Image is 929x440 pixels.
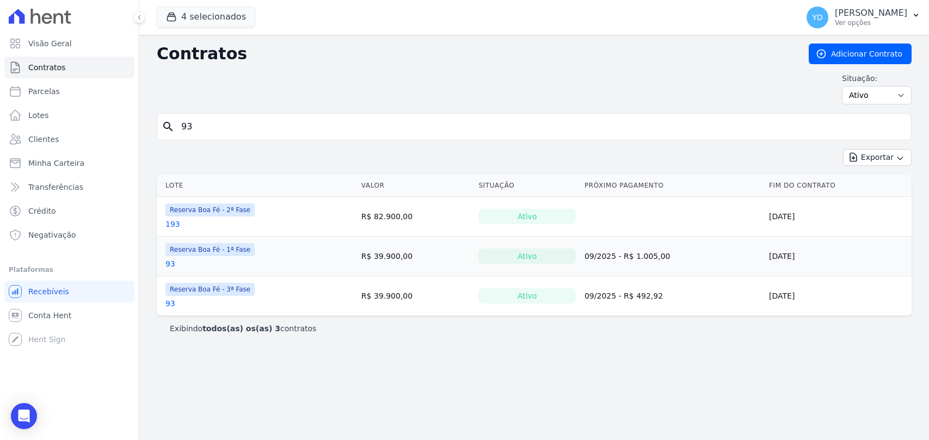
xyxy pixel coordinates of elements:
[4,224,134,246] a: Negativação
[157,44,791,64] h2: Contratos
[765,237,912,276] td: [DATE]
[585,252,670,261] a: 09/2025 - R$ 1.005,00
[28,158,84,169] span: Minha Carteira
[585,292,663,300] a: 09/2025 - R$ 492,92
[478,249,576,264] div: Ativo
[165,203,255,216] span: Reserva Boa Fé - 2ª Fase
[165,298,175,309] a: 93
[28,110,49,121] span: Lotes
[4,176,134,198] a: Transferências
[28,86,60,97] span: Parcelas
[157,175,357,197] th: Lote
[4,33,134,54] a: Visão Geral
[842,73,912,84] label: Situação:
[478,288,576,303] div: Ativo
[4,281,134,302] a: Recebíveis
[165,243,255,256] span: Reserva Boa Fé - 1ª Fase
[170,323,316,334] p: Exibindo contratos
[28,134,59,145] span: Clientes
[28,62,65,73] span: Contratos
[202,324,280,333] b: todos(as) os(as) 3
[4,152,134,174] a: Minha Carteira
[357,197,475,237] td: R$ 82.900,00
[28,310,71,321] span: Conta Hent
[765,197,912,237] td: [DATE]
[162,120,175,133] i: search
[4,57,134,78] a: Contratos
[28,182,83,193] span: Transferências
[28,38,72,49] span: Visão Geral
[765,276,912,316] td: [DATE]
[4,305,134,326] a: Conta Hent
[835,8,907,18] p: [PERSON_NAME]
[4,200,134,222] a: Crédito
[357,276,475,316] td: R$ 39.900,00
[28,206,56,216] span: Crédito
[765,175,912,197] th: Fim do Contrato
[580,175,765,197] th: Próximo Pagamento
[28,230,76,240] span: Negativação
[28,286,69,297] span: Recebíveis
[478,209,576,224] div: Ativo
[4,128,134,150] a: Clientes
[157,7,255,27] button: 4 selecionados
[9,263,130,276] div: Plataformas
[165,283,255,296] span: Reserva Boa Fé - 3ª Fase
[812,14,822,21] span: YD
[175,116,907,138] input: Buscar por nome do lote
[357,237,475,276] td: R$ 39.900,00
[809,44,912,64] a: Adicionar Contrato
[835,18,907,27] p: Ver opções
[4,80,134,102] a: Parcelas
[11,403,37,429] div: Open Intercom Messenger
[798,2,929,33] button: YD [PERSON_NAME] Ver opções
[165,258,175,269] a: 93
[843,149,912,166] button: Exportar
[4,104,134,126] a: Lotes
[165,219,180,230] a: 193
[357,175,475,197] th: Valor
[474,175,580,197] th: Situação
